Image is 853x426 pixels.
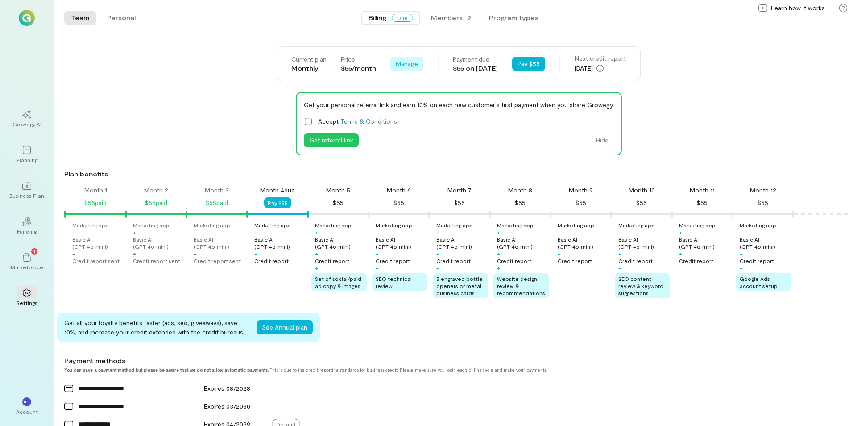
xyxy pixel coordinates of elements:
div: Basic AI (GPT‑4o‑mini) [740,236,791,250]
div: + [740,264,743,271]
strong: You can save a payment method but please be aware that we do not allow automatic payments. [64,367,269,372]
div: Month 9 [569,186,593,195]
div: + [72,250,75,257]
div: $55/month [341,64,376,73]
div: Month 12 [750,186,776,195]
span: 1 [33,247,35,255]
div: + [497,250,500,257]
div: Marketing app [436,221,473,229]
div: + [376,264,379,271]
div: + [740,229,743,236]
a: Settings [11,281,43,313]
span: Google Ads account setup [740,276,778,289]
div: Basic AI (GPT‑4o‑mini) [436,236,488,250]
span: 5 engraved bottle openers or metal business cards [436,276,483,296]
div: Month 10 [629,186,655,195]
div: $55 on [DATE] [453,64,498,73]
div: Month 1 [84,186,107,195]
a: Marketplace [11,246,43,278]
div: $55 [576,197,586,208]
div: Payment methods [64,356,770,365]
div: Credit report [740,257,774,264]
div: Credit report [558,257,592,264]
a: Planning [11,138,43,171]
div: Settings [17,299,37,306]
div: Credit report [376,257,410,264]
div: Monthly [291,64,327,73]
button: Get referral link [304,133,359,147]
div: Credit report [497,257,531,264]
div: Credit report sent [133,257,180,264]
div: $55 [333,197,344,208]
div: Marketing app [315,221,352,229]
div: Month 6 [387,186,411,195]
div: Business Plan [9,192,44,199]
div: Basic AI (GPT‑4o‑mini) [254,236,306,250]
div: Credit report [618,257,653,264]
div: Basic AI (GPT‑4o‑mini) [618,236,670,250]
span: SEO technical review [376,276,412,289]
div: Planning [16,156,37,163]
div: Current plan [291,55,327,64]
div: $55 [758,197,768,208]
div: + [315,264,318,271]
div: Basic AI (GPT‑4o‑mini) [133,236,185,250]
div: Credit report [436,257,471,264]
div: Marketing app [133,221,170,229]
div: + [376,250,379,257]
div: + [254,229,257,236]
div: + [133,250,136,257]
div: $55 [636,197,647,208]
div: [DATE] [575,63,626,74]
div: + [618,250,621,257]
div: Marketing app [618,221,655,229]
button: See Annual plan [257,320,313,334]
div: Month 3 [205,186,229,195]
a: Funding [11,210,43,242]
div: Month 5 [326,186,350,195]
div: Credit report [679,257,713,264]
span: SEO content review & keyword suggestions [618,276,663,296]
div: + [315,250,318,257]
div: Get all your loyalty benefits faster (ads, seo, giveaways), save 10%, and increase your credit ex... [64,318,249,337]
div: + [497,229,500,236]
span: Set of social/paid ad copy & images [315,276,361,289]
div: + [376,229,379,236]
span: Billing [369,13,386,22]
div: Basic AI (GPT‑4o‑mini) [315,236,367,250]
button: Team [64,11,96,25]
div: + [679,250,682,257]
span: Manage [396,59,418,68]
span: Website design review & recommendations [497,276,545,296]
div: Credit report sent [72,257,120,264]
div: + [194,250,197,257]
span: Expires 08/2028 [204,384,250,392]
div: $55 [515,197,526,208]
div: Month 4 due [260,186,295,195]
div: Month 7 [447,186,472,195]
div: Marketing app [72,221,109,229]
div: $55 paid [84,197,107,208]
div: Marketing app [497,221,534,229]
div: Funding [17,228,37,235]
div: Next credit report [575,54,626,63]
span: Expires 03/2030 [204,402,250,410]
div: + [558,229,561,236]
div: $55 paid [145,197,167,208]
div: Marketing app [679,221,716,229]
button: BillingDue [361,11,420,25]
div: This is due to the credit reporting standards for business credit. Please make sure you login eac... [64,367,770,372]
div: Month 11 [690,186,715,195]
div: + [497,264,500,271]
div: Marketing app [558,221,594,229]
button: Pay $55 [264,197,291,208]
div: Basic AI (GPT‑4o‑mini) [376,236,427,250]
div: Plan benefits [64,170,849,179]
div: + [618,264,621,271]
span: Learn how it works [771,4,825,13]
span: Due [392,14,413,22]
div: Growegy AI [12,121,41,128]
div: Credit report sent [194,257,241,264]
div: + [254,250,257,257]
div: Basic AI (GPT‑4o‑mini) [194,236,245,250]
